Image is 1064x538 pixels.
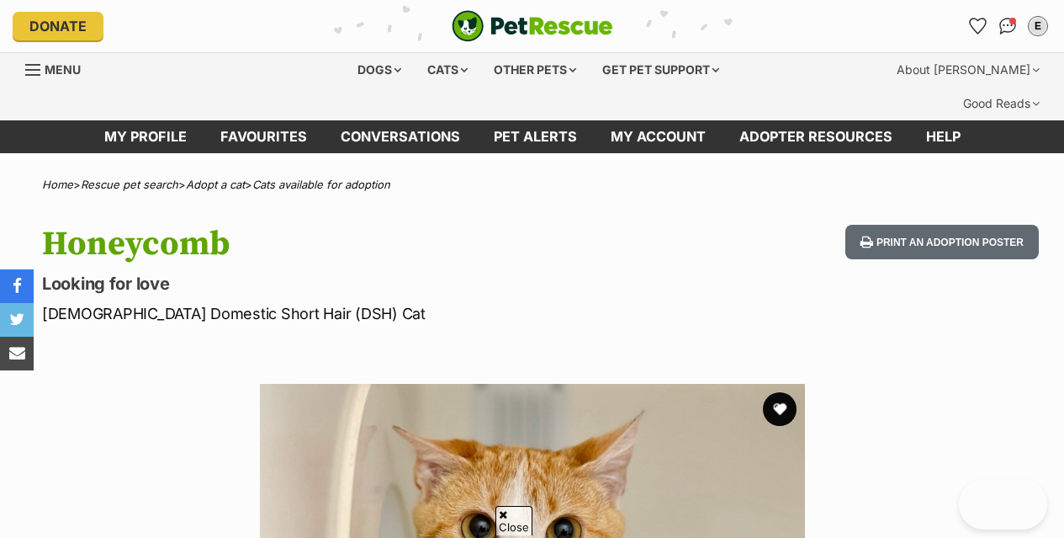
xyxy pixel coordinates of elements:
[951,87,1051,120] div: Good Reads
[25,53,93,83] a: Menu
[964,13,991,40] a: Favourites
[495,506,532,535] span: Close
[590,53,731,87] div: Get pet support
[416,53,479,87] div: Cats
[42,272,650,296] p: Looking for love
[482,53,588,87] div: Other pets
[45,62,81,77] span: Menu
[999,18,1017,35] img: chat-41dd97257d64d25036548639549fe6c8038ab92f7586957e7f3b1b290dea8141.svg
[42,225,650,264] h1: Honeycomb
[994,13,1021,40] a: Conversations
[909,120,977,153] a: Help
[477,120,594,153] a: Pet alerts
[959,479,1047,530] iframe: Help Scout Beacon - Open
[845,225,1039,259] button: Print an adoption poster
[1030,18,1046,35] div: E
[87,120,204,153] a: My profile
[964,13,1051,40] ul: Account quick links
[204,120,324,153] a: Favourites
[186,178,245,191] a: Adopt a cat
[13,12,103,40] a: Donate
[81,178,178,191] a: Rescue pet search
[42,178,73,191] a: Home
[763,392,797,426] button: favourite
[452,10,613,42] img: logo-cat-932fe2b9b8326f06289b0f2fb663e598f794de774fb13d1741a6617ecf9a85b4.svg
[723,120,909,153] a: Adopter resources
[252,178,390,191] a: Cats available for adoption
[324,120,477,153] a: conversations
[594,120,723,153] a: My account
[452,10,613,42] a: PetRescue
[346,53,413,87] div: Dogs
[1024,13,1051,40] button: My account
[885,53,1051,87] div: About [PERSON_NAME]
[42,302,650,325] p: [DEMOGRAPHIC_DATA] Domestic Short Hair (DSH) Cat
